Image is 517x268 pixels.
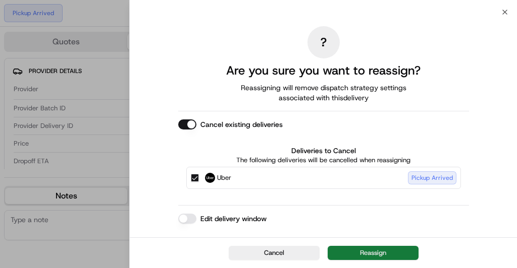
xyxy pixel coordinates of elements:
span: Reassigning will remove dispatch strategy settings associated with this delivery [227,83,421,103]
label: Edit delivery window [200,214,267,224]
span: Uber [217,173,231,183]
button: Reassign [328,246,419,260]
label: Cancel existing deliveries [200,119,283,129]
button: Cancel [229,246,320,260]
label: Deliveries to Cancel [186,146,461,156]
p: The following deliveries will be cancelled when reassigning [186,156,461,165]
h2: Are you sure you want to reassign? [226,62,421,79]
img: Uber [205,173,215,183]
div: ? [307,26,340,58]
